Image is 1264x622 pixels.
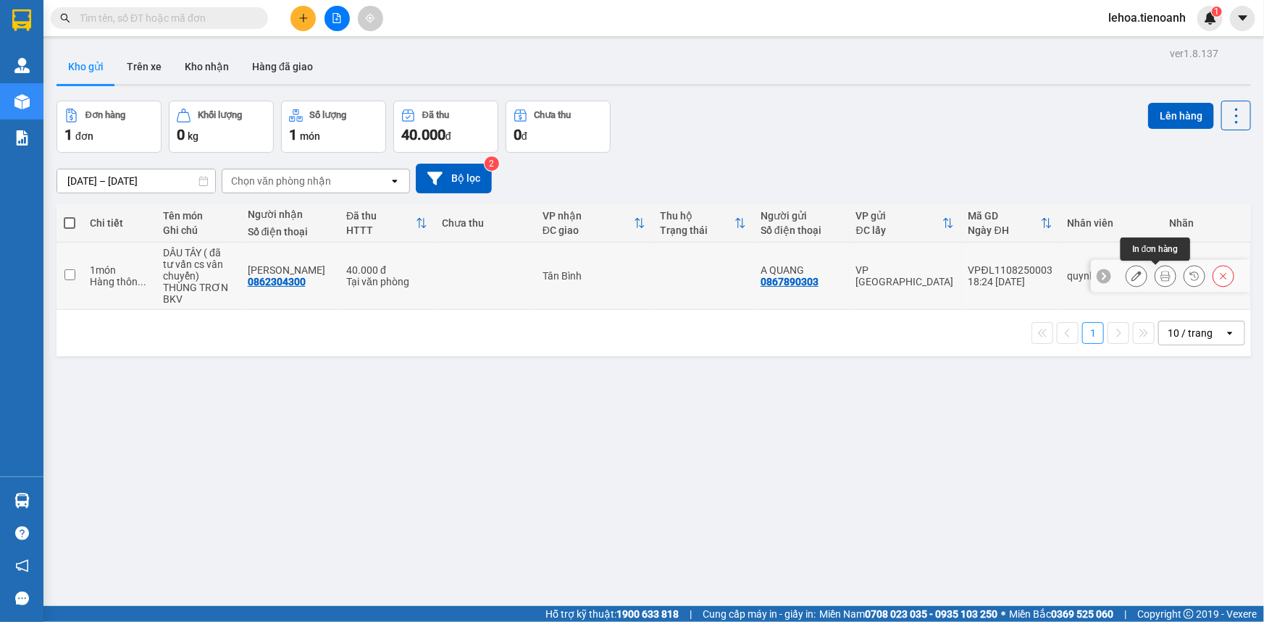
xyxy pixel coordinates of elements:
[1230,6,1255,31] button: caret-down
[856,264,954,287] div: VP [GEOGRAPHIC_DATA]
[865,608,997,620] strong: 0708 023 035 - 0935 103 250
[761,276,819,287] div: 0867890303
[1214,7,1219,17] span: 1
[188,130,198,142] span: kg
[1170,217,1242,229] div: Nhãn
[1170,46,1218,62] div: ver 1.8.137
[543,210,634,222] div: VP nhận
[535,204,653,243] th: Toggle SortBy
[819,606,997,622] span: Miền Nam
[177,126,185,143] span: 0
[856,224,942,236] div: ĐC lấy
[535,110,572,120] div: Chưa thu
[761,264,842,276] div: A QUANG
[332,13,342,23] span: file-add
[522,130,527,142] span: đ
[198,110,242,120] div: Khối lượng
[389,175,401,187] svg: open
[761,224,842,236] div: Số điện thoại
[358,6,383,31] button: aim
[1168,326,1213,340] div: 10 / trang
[1097,9,1197,27] span: lehoa.tienoanh
[346,210,416,222] div: Đã thu
[90,217,148,229] div: Chi tiết
[163,210,233,222] div: Tên món
[1009,606,1113,622] span: Miền Bắc
[968,210,1041,222] div: Mã GD
[545,606,679,622] span: Hỗ trợ kỹ thuật:
[173,49,240,84] button: Kho nhận
[56,49,115,84] button: Kho gửi
[442,217,528,229] div: Chưa thu
[15,592,29,605] span: message
[761,210,842,222] div: Người gửi
[15,559,29,573] span: notification
[75,130,93,142] span: đơn
[339,204,435,243] th: Toggle SortBy
[290,6,316,31] button: plus
[1121,238,1190,261] div: In đơn hàng
[1082,322,1104,344] button: 1
[968,276,1052,287] div: 18:24 [DATE]
[616,608,679,620] strong: 1900 633 818
[169,101,274,153] button: Khối lượng0kg
[445,130,451,142] span: đ
[961,204,1060,243] th: Toggle SortBy
[1236,12,1250,25] span: caret-down
[248,226,332,238] div: Số điện thoại
[289,126,297,143] span: 1
[1124,606,1126,622] span: |
[653,204,753,243] th: Toggle SortBy
[1212,7,1222,17] sup: 1
[85,110,125,120] div: Đơn hàng
[1148,103,1214,129] button: Lên hàng
[60,13,70,23] span: search
[163,247,233,282] div: DÂU TÂY ( đã tư vấn cs vân chuyển)
[416,164,492,193] button: Bộ lọc
[14,493,30,508] img: warehouse-icon
[422,110,449,120] div: Đã thu
[1051,608,1113,620] strong: 0369 525 060
[401,126,445,143] span: 40.000
[248,276,306,287] div: 0862304300
[1126,265,1147,287] div: Sửa đơn hàng
[1067,270,1155,282] div: quynhanh.tienoanh
[543,224,634,236] div: ĐC giao
[80,10,251,26] input: Tìm tên, số ĐT hoặc mã đơn
[231,174,331,188] div: Chọn văn phòng nhận
[310,110,347,120] div: Số lượng
[1184,609,1194,619] span: copyright
[14,94,30,109] img: warehouse-icon
[485,156,499,171] sup: 2
[90,276,148,287] div: Hàng thông thường
[1204,12,1217,25] img: icon-new-feature
[506,101,611,153] button: Chưa thu0đ
[393,101,498,153] button: Đã thu40.000đ
[163,282,233,305] div: THÙNG TRƠN BKV
[346,276,427,287] div: Tại văn phòng
[14,130,30,146] img: solution-icon
[248,264,332,276] div: ANH ĐIỀN
[14,58,30,73] img: warehouse-icon
[660,224,734,236] div: Trạng thái
[64,126,72,143] span: 1
[1001,611,1005,617] span: ⚪️
[543,270,645,282] div: Tân Bình
[1067,217,1155,229] div: Nhân viên
[325,6,350,31] button: file-add
[138,276,146,287] span: ...
[660,210,734,222] div: Thu hộ
[968,224,1041,236] div: Ngày ĐH
[703,606,816,622] span: Cung cấp máy in - giấy in:
[968,264,1052,276] div: VPĐL1108250003
[298,13,309,23] span: plus
[514,126,522,143] span: 0
[690,606,692,622] span: |
[163,224,233,236] div: Ghi chú
[248,209,332,220] div: Người nhận
[365,13,375,23] span: aim
[240,49,325,84] button: Hàng đã giao
[346,264,427,276] div: 40.000 đ
[56,101,162,153] button: Đơn hàng1đơn
[849,204,961,243] th: Toggle SortBy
